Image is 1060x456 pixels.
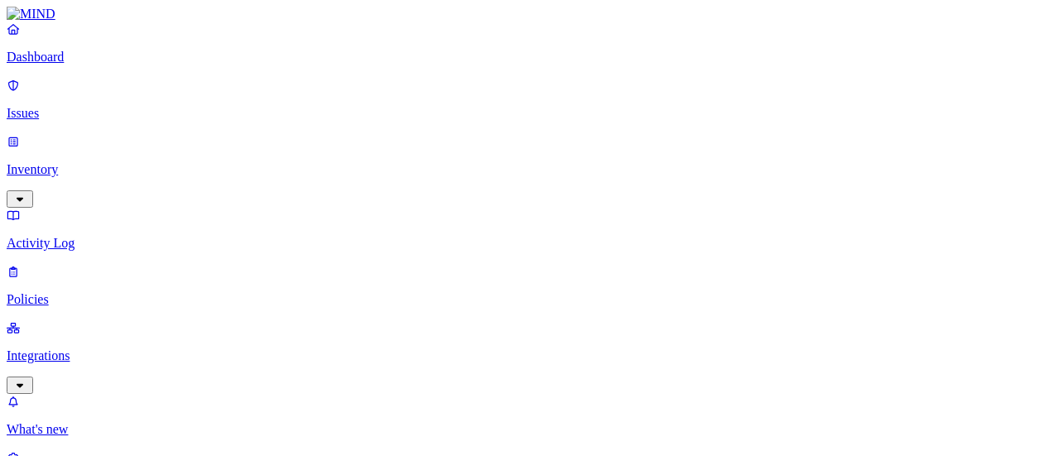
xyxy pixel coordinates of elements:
[7,208,1053,251] a: Activity Log
[7,106,1053,121] p: Issues
[7,22,1053,65] a: Dashboard
[7,162,1053,177] p: Inventory
[7,320,1053,391] a: Integrations
[7,292,1053,307] p: Policies
[7,422,1053,437] p: What's new
[7,264,1053,307] a: Policies
[7,78,1053,121] a: Issues
[7,7,55,22] img: MIND
[7,394,1053,437] a: What's new
[7,134,1053,205] a: Inventory
[7,236,1053,251] p: Activity Log
[7,7,1053,22] a: MIND
[7,348,1053,363] p: Integrations
[7,50,1053,65] p: Dashboard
